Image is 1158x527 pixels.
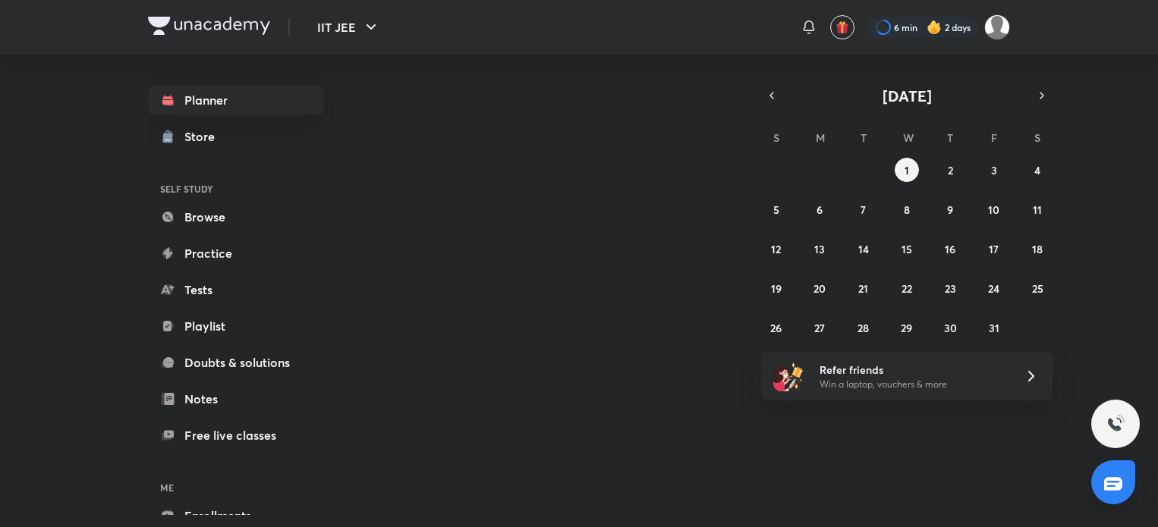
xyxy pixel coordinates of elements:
abbr: October 12, 2025 [771,242,781,256]
abbr: October 21, 2025 [858,281,868,296]
button: October 5, 2025 [764,197,788,221]
button: October 22, 2025 [895,276,919,300]
abbr: October 4, 2025 [1034,163,1040,177]
abbr: October 17, 2025 [989,242,999,256]
abbr: October 13, 2025 [814,242,825,256]
button: [DATE] [782,85,1031,106]
abbr: Wednesday [903,130,914,145]
button: October 20, 2025 [807,276,832,300]
button: October 23, 2025 [938,276,962,300]
button: October 21, 2025 [851,276,876,300]
abbr: October 3, 2025 [991,163,997,177]
h6: Refer friends [820,362,1006,378]
abbr: October 30, 2025 [944,321,957,335]
abbr: Thursday [947,130,953,145]
button: October 26, 2025 [764,315,788,340]
abbr: October 10, 2025 [988,202,999,217]
img: Company Logo [148,17,270,35]
h6: SELF STUDY [148,176,324,202]
button: October 6, 2025 [807,197,832,221]
img: avatar [835,20,849,34]
button: October 7, 2025 [851,197,876,221]
button: October 25, 2025 [1025,276,1049,300]
abbr: Saturday [1034,130,1040,145]
abbr: October 11, 2025 [1033,202,1042,217]
a: Notes [148,384,324,414]
a: Free live classes [148,420,324,450]
a: Planner [148,85,324,115]
button: October 28, 2025 [851,315,876,340]
span: [DATE] [883,86,932,106]
abbr: October 23, 2025 [945,281,956,296]
div: Store [184,127,224,146]
button: October 12, 2025 [764,237,788,261]
abbr: Monday [816,130,825,145]
img: referral [773,361,804,391]
button: avatar [830,15,854,39]
button: October 30, 2025 [938,315,962,340]
abbr: October 1, 2025 [905,163,909,177]
abbr: October 19, 2025 [771,281,782,296]
abbr: October 6, 2025 [817,202,823,217]
abbr: October 5, 2025 [773,202,779,217]
button: October 24, 2025 [982,276,1006,300]
abbr: October 7, 2025 [861,202,866,217]
abbr: October 2, 2025 [948,163,953,177]
button: October 17, 2025 [982,237,1006,261]
button: IIT JEE [308,12,389,42]
abbr: October 20, 2025 [813,281,826,296]
button: October 27, 2025 [807,315,832,340]
abbr: October 16, 2025 [945,242,955,256]
button: October 19, 2025 [764,276,788,300]
abbr: October 8, 2025 [904,202,910,217]
button: October 4, 2025 [1025,158,1049,182]
abbr: October 29, 2025 [901,321,912,335]
abbr: October 31, 2025 [989,321,999,335]
button: October 3, 2025 [982,158,1006,182]
button: October 8, 2025 [895,197,919,221]
abbr: Tuesday [861,130,867,145]
button: October 15, 2025 [895,237,919,261]
a: Playlist [148,311,324,341]
abbr: October 18, 2025 [1032,242,1043,256]
button: October 1, 2025 [895,158,919,182]
button: October 2, 2025 [938,158,962,182]
img: streak [927,20,942,35]
a: Browse [148,202,324,232]
button: October 11, 2025 [1025,197,1049,221]
abbr: October 28, 2025 [857,321,869,335]
button: October 31, 2025 [982,315,1006,340]
img: Ritam Pramanik [984,14,1010,40]
img: ttu [1106,415,1125,433]
abbr: October 14, 2025 [858,242,869,256]
a: Store [148,121,324,152]
button: October 14, 2025 [851,237,876,261]
abbr: Friday [991,130,997,145]
button: October 16, 2025 [938,237,962,261]
a: Company Logo [148,17,270,39]
abbr: October 25, 2025 [1032,281,1043,296]
abbr: Sunday [773,130,779,145]
button: October 18, 2025 [1025,237,1049,261]
abbr: October 27, 2025 [814,321,825,335]
abbr: October 22, 2025 [902,281,912,296]
button: October 10, 2025 [982,197,1006,221]
p: Win a laptop, vouchers & more [820,378,1006,391]
a: Tests [148,274,324,305]
a: Doubts & solutions [148,347,324,378]
button: October 9, 2025 [938,197,962,221]
button: October 13, 2025 [807,237,832,261]
abbr: October 9, 2025 [947,202,953,217]
abbr: October 15, 2025 [902,242,912,256]
button: October 29, 2025 [895,315,919,340]
abbr: October 24, 2025 [988,281,999,296]
a: Practice [148,238,324,268]
h6: ME [148,475,324,500]
abbr: October 26, 2025 [770,321,782,335]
